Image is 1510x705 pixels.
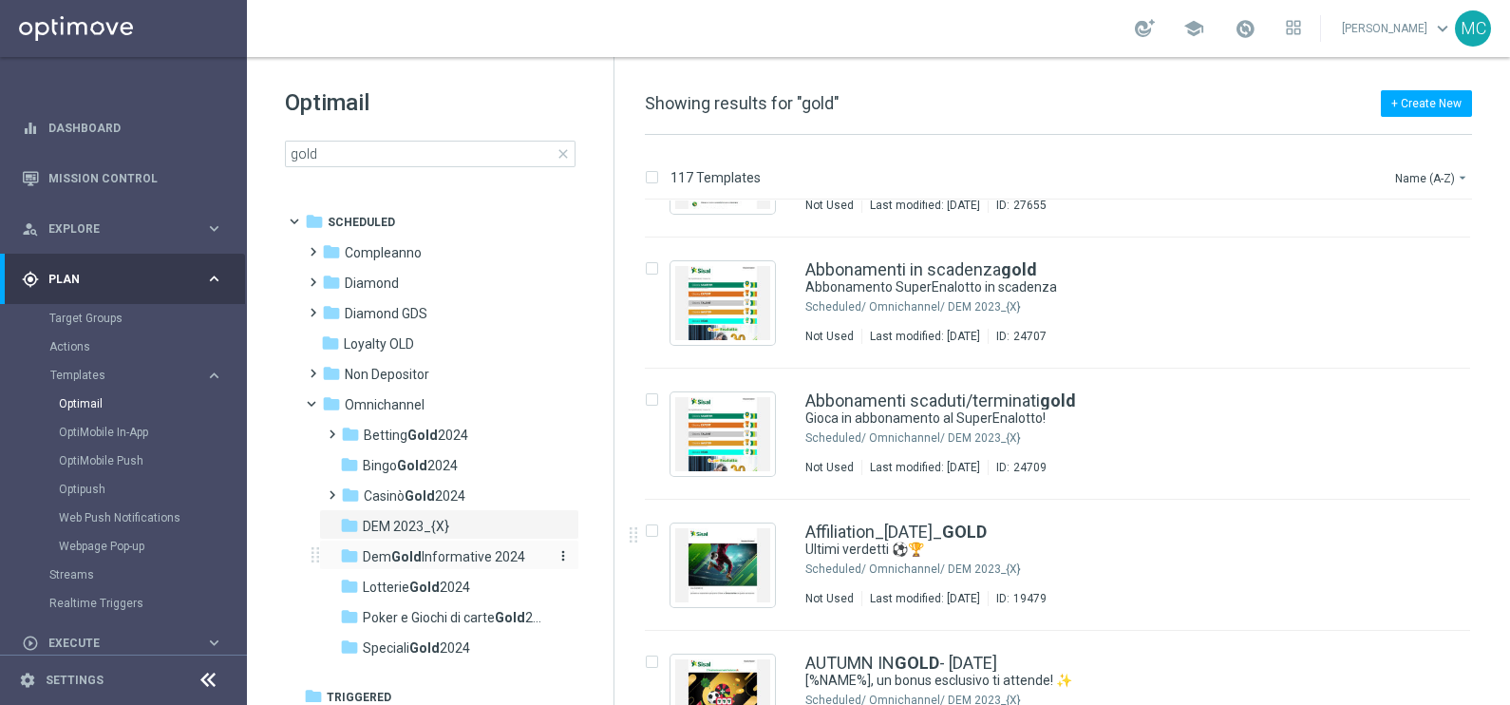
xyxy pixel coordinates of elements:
button: more_vert [552,547,571,565]
i: folder [322,394,341,413]
span: Poker e Giochi di carte Gold 2024 [363,609,542,626]
div: Streams [49,561,245,589]
div: Not Used [805,329,854,344]
i: folder [340,546,359,565]
button: Mission Control [21,171,224,186]
i: play_circle_outline [22,635,39,652]
div: Optipush [59,475,245,504]
img: 19479.jpeg [675,528,770,602]
i: folder [341,425,360,444]
i: folder [341,486,360,505]
a: Actions [49,339,198,354]
div: Last modified: [DATE] [862,460,988,475]
span: Plan [48,274,205,285]
button: Name (A-Z)arrow_drop_down [1393,166,1472,189]
b: Gold [407,428,438,443]
span: DEM 2023_{X} [363,518,449,535]
p: 117 Templates [670,169,761,186]
div: ID: [988,329,1047,344]
b: Gold [391,549,422,564]
i: folder [340,516,359,535]
button: Templates keyboard_arrow_right [49,368,224,383]
div: Web Push Notifications [59,504,245,532]
i: keyboard_arrow_right [205,219,223,238]
b: Gold [397,458,427,473]
i: keyboard_arrow_right [205,367,223,385]
span: Lotterie Gold 2024 [363,579,470,596]
div: OptiMobile Push [59,447,245,475]
div: Last modified: [DATE] [862,591,988,606]
div: 19479 [1013,591,1047,606]
i: folder [322,364,341,383]
div: Last modified: [DATE] [862,329,988,344]
div: ID: [988,198,1047,213]
div: [%NAME%], un bonus esclusivo ti attende! ✨ [805,672,1390,690]
span: Scheduled [328,214,395,231]
a: Ultimi verdetti ⚽🏆 [805,541,1347,559]
button: + Create New [1381,90,1472,117]
a: Web Push Notifications [59,510,198,525]
div: Webpage Pop-up [59,532,245,561]
div: Abbonamento SuperEnalotto in scadenza [805,278,1390,296]
a: Affiliation_[DATE]_GOLD [805,524,987,541]
b: GOLD [942,522,987,542]
span: Bingo Gold 2024 [363,457,458,474]
b: Gold [495,610,525,625]
span: keyboard_arrow_down [1432,18,1453,39]
div: equalizer Dashboard [21,121,224,136]
button: gps_fixed Plan keyboard_arrow_right [21,272,224,287]
a: Optimail [59,396,198,411]
a: Optipush [59,482,198,497]
b: Gold [409,580,440,595]
div: Press SPACE to select this row. [626,238,1506,369]
i: folder [340,638,359,657]
i: folder [340,455,359,474]
div: 27655 [1013,198,1047,213]
div: Target Groups [49,304,245,333]
div: OptiMobile In-App [59,418,245,447]
div: Not Used [805,198,854,213]
a: Abbonamento SuperEnalotto in scadenza [805,278,1347,296]
div: ID: [988,460,1047,475]
div: Scheduled/Omnichannel/DEM 2023_{X} [869,430,1390,446]
span: Non Depositor [345,366,429,383]
button: play_circle_outline Execute keyboard_arrow_right [21,636,224,651]
b: Gold [405,488,435,504]
a: Streams [49,567,198,582]
div: Press SPACE to select this row. [626,369,1506,500]
span: Diamond GDS [345,305,427,322]
a: [PERSON_NAME]keyboard_arrow_down [1340,14,1455,43]
div: 24707 [1013,329,1047,344]
div: Scheduled/Omnichannel/DEM 2023_{X} [869,299,1390,314]
i: gps_fixed [22,271,39,288]
img: 24709.jpeg [675,397,770,471]
i: folder [321,333,340,352]
div: Not Used [805,591,854,606]
div: Templates [49,361,245,561]
span: Loyalty OLD [344,335,414,352]
i: folder [322,242,341,261]
a: Realtime Triggers [49,596,198,611]
span: Omnichannel [345,396,425,413]
i: equalizer [22,120,39,137]
i: settings [19,672,36,689]
i: folder [340,577,359,596]
a: Webpage Pop-up [59,539,198,554]
span: Explore [48,223,205,235]
a: OptiMobile Push [59,453,198,468]
div: Scheduled/ [805,299,866,314]
span: Execute [48,638,205,649]
a: Dashboard [48,103,223,153]
div: Scheduled/Omnichannel/DEM 2023_{X} [869,562,1390,577]
b: gold [1001,259,1037,279]
a: OptiMobile In-App [59,425,198,440]
span: Showing results for "gold" [645,93,840,113]
i: folder [322,303,341,322]
div: person_search Explore keyboard_arrow_right [21,221,224,237]
span: Casinò Gold 2024 [364,487,465,505]
div: ID: [988,591,1047,606]
i: folder [322,273,341,292]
